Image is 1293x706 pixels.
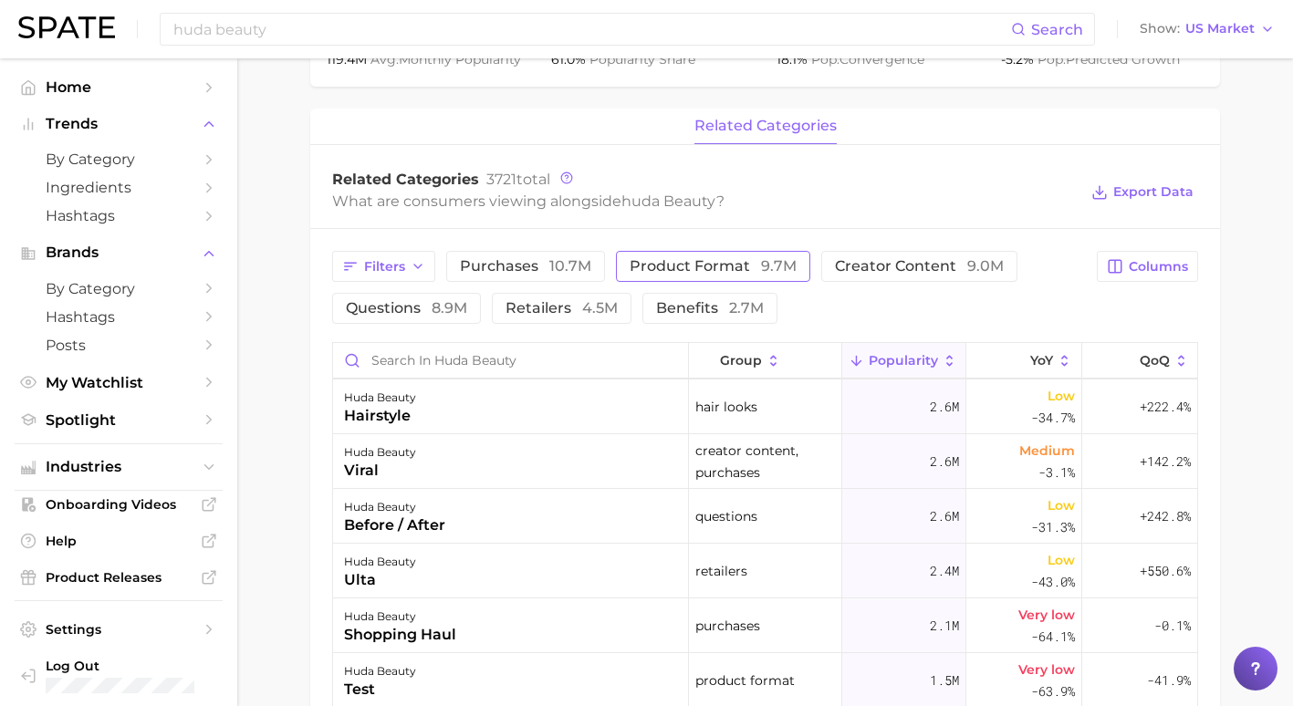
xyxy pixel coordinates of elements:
[46,179,192,196] span: Ingredients
[695,396,757,418] span: hair looks
[15,616,223,643] a: Settings
[344,441,416,463] div: huda beauty
[46,207,192,224] span: Hashtags
[364,259,405,275] span: Filters
[930,560,959,582] span: 2.4m
[967,257,1004,275] span: 9.0m
[46,116,192,132] span: Trends
[46,411,192,429] span: Spotlight
[333,489,1197,544] button: huda beautybefore / afterquestions2.6mLow-31.3%+242.8%
[621,192,716,210] span: huda beauty
[1018,659,1075,680] span: Very low
[1048,549,1075,571] span: Low
[551,51,589,67] span: 61.0%
[486,171,550,188] span: total
[15,110,223,138] button: Trends
[344,551,416,573] div: huda beauty
[930,505,959,527] span: 2.6m
[1031,516,1075,538] span: -31.3%
[432,299,467,317] span: 8.9m
[15,331,223,359] a: Posts
[344,679,416,701] div: test
[835,259,1004,274] span: creator content
[1038,462,1075,483] span: -3.1%
[695,440,835,483] span: creator content, purchases
[695,670,795,691] span: product format
[15,145,223,173] a: by Category
[15,652,223,699] a: Log out. Currently logged in with e-mail sbetzler@estee.com.
[172,14,1011,45] input: Search here for a brand, industry, or ingredient
[930,451,959,472] span: 2.6m
[1048,385,1075,407] span: Low
[1097,251,1198,282] button: Columns
[695,505,757,527] span: questions
[15,303,223,331] a: Hashtags
[333,434,1197,489] button: huda beautyviralcreator content, purchases2.6mMedium-3.1%+142.2%
[811,51,839,67] abbr: popularity index
[1019,440,1075,462] span: Medium
[327,51,370,67] span: 119.4m
[1140,396,1191,418] span: +222.4%
[46,621,192,638] span: Settings
[842,343,966,379] button: Popularity
[15,564,223,591] a: Product Releases
[549,257,591,275] span: 10.7m
[1113,184,1194,200] span: Export Data
[46,374,192,391] span: My Watchlist
[930,670,959,691] span: 1.5m
[15,275,223,303] a: by Category
[46,496,192,513] span: Onboarding Videos
[344,606,456,628] div: huda beauty
[1140,353,1170,368] span: QoQ
[333,379,1197,434] button: huda beautyhairstylehair looks2.6mLow-34.7%+222.4%
[930,615,959,637] span: 2.1m
[966,343,1081,379] button: YoY
[1031,571,1075,593] span: -43.0%
[344,496,445,518] div: huda beauty
[1038,51,1066,67] abbr: popularity index
[344,460,416,482] div: viral
[15,73,223,101] a: Home
[777,51,811,67] span: 18.1%
[1031,680,1075,702] span: -63.9%
[656,301,764,316] span: benefits
[46,308,192,326] span: Hashtags
[333,343,688,378] input: Search in huda beauty
[344,405,416,427] div: hairstyle
[46,280,192,297] span: by Category
[46,658,208,674] span: Log Out
[370,51,399,67] abbr: average
[506,301,618,316] span: retailers
[46,78,192,96] span: Home
[15,453,223,481] button: Industries
[18,16,115,38] img: SPATE
[589,51,695,67] span: popularity share
[695,615,760,637] span: purchases
[1048,494,1075,516] span: Low
[1140,560,1191,582] span: +550.6%
[630,259,797,274] span: product format
[1140,451,1191,472] span: +142.2%
[46,569,192,586] span: Product Releases
[344,514,445,536] div: before / after
[1031,407,1075,429] span: -34.7%
[869,353,938,368] span: Popularity
[332,251,435,282] button: Filters
[582,299,618,317] span: 4.5m
[1154,615,1191,637] span: -0.1%
[1038,51,1180,67] span: predicted growth
[694,118,837,134] span: related categories
[1147,670,1191,691] span: -41.9%
[15,491,223,518] a: Onboarding Videos
[46,244,192,261] span: Brands
[486,171,516,188] span: 3721
[332,189,1078,213] div: What are consumers viewing alongside ?
[460,259,591,274] span: purchases
[344,624,456,646] div: shopping haul
[1001,51,1038,67] span: -5.2%
[46,337,192,354] span: Posts
[1135,17,1279,41] button: ShowUS Market
[689,343,842,379] button: group
[15,406,223,434] a: Spotlight
[15,239,223,266] button: Brands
